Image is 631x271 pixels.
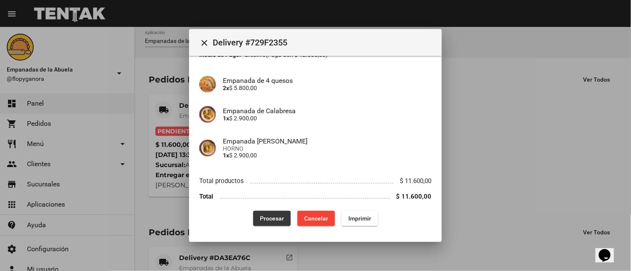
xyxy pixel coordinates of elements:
span: Procesar [260,215,284,222]
li: Total $ 11.600,00 [199,189,432,204]
img: f753fea7-0f09-41b3-9a9e-ddb84fc3b359.jpg [199,140,216,157]
h4: Empanada de 4 quesos [223,77,432,85]
span: HORNO [223,145,432,152]
li: Total productos $ 11.600,00 [199,173,432,189]
h4: Empanada [PERSON_NAME] [223,137,432,145]
h4: Empanada de Calabresa [223,107,432,115]
span: Delivery #729F2355 [213,36,435,49]
iframe: chat widget [596,237,623,263]
b: 2x [223,85,229,91]
span: Imprimir [348,215,371,222]
img: 363ca94e-5ed4-4755-8df0-ca7d50f4a994.jpg [199,76,216,93]
p: $ 5.800,00 [223,85,432,91]
button: Cancelar [297,211,335,226]
mat-icon: Cerrar [199,38,209,48]
p: $ 2.900,00 [223,115,432,122]
i: (Paga con $ 12.000,00) [266,51,328,58]
b: 1x [223,115,229,122]
p: $ 2.900,00 [223,152,432,159]
button: Imprimir [342,211,378,226]
img: 6d5b0b94-acfa-4638-8137-bd6742e65a02.jpg [199,106,216,123]
span: Cancelar [304,215,328,222]
button: Procesar [253,211,291,226]
button: Cerrar [196,34,213,51]
b: 1x [223,152,229,159]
